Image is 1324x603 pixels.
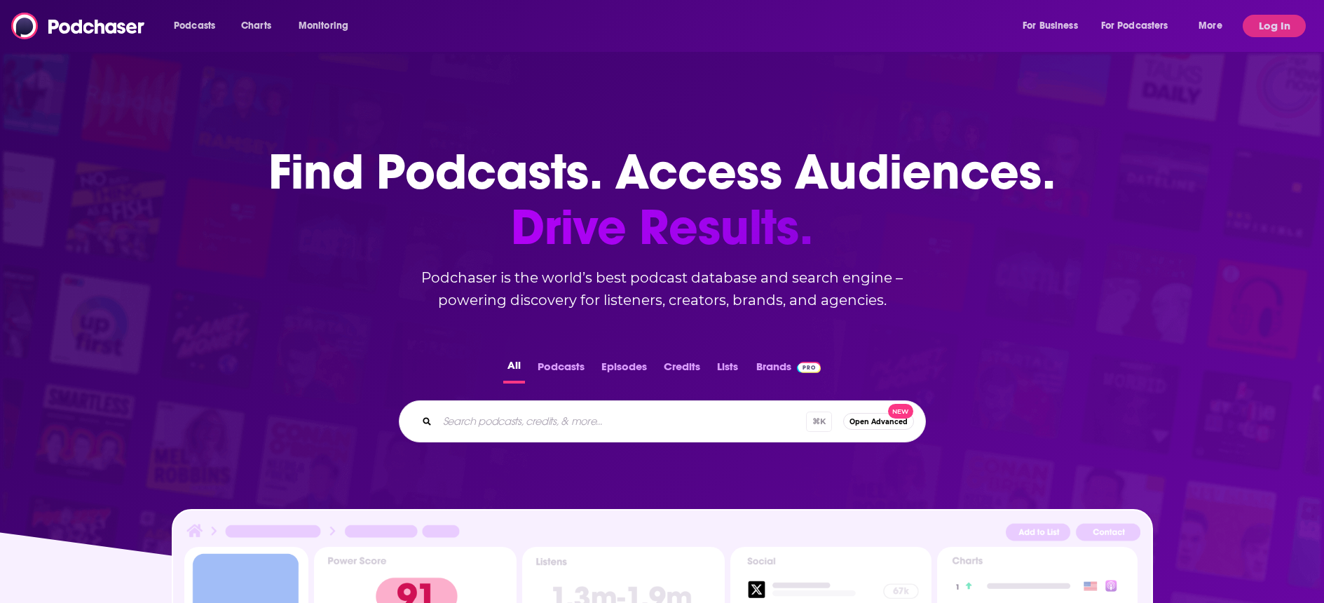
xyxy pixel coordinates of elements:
button: open menu [164,15,233,37]
button: open menu [1092,15,1189,37]
img: Podcast Insights Header [184,522,1140,546]
span: Open Advanced [849,418,908,426]
span: ⌘ K [806,412,832,432]
a: Charts [232,15,280,37]
span: New [888,404,913,419]
button: open menu [1013,15,1096,37]
button: Podcasts [533,356,589,384]
button: open menu [289,15,367,37]
input: Search podcasts, credits, & more... [437,410,806,433]
div: Search podcasts, credits, & more... [399,400,926,442]
a: BrandsPodchaser Pro [756,356,821,384]
span: Monitoring [299,16,348,36]
button: Lists [713,356,742,384]
span: For Business [1023,16,1078,36]
img: Podchaser - Follow, Share and Rate Podcasts [11,13,146,39]
img: Podchaser Pro [797,362,821,373]
span: For Podcasters [1101,16,1168,36]
button: Credits [660,356,704,384]
h1: Find Podcasts. Access Audiences. [268,144,1056,255]
button: open menu [1189,15,1240,37]
span: Podcasts [174,16,215,36]
span: Drive Results. [268,200,1056,255]
span: More [1199,16,1222,36]
span: Charts [241,16,271,36]
button: Open AdvancedNew [843,413,914,430]
button: All [503,356,525,384]
button: Episodes [597,356,651,384]
button: Log In [1243,15,1306,37]
h2: Podchaser is the world’s best podcast database and search engine – powering discovery for listene... [382,266,943,311]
